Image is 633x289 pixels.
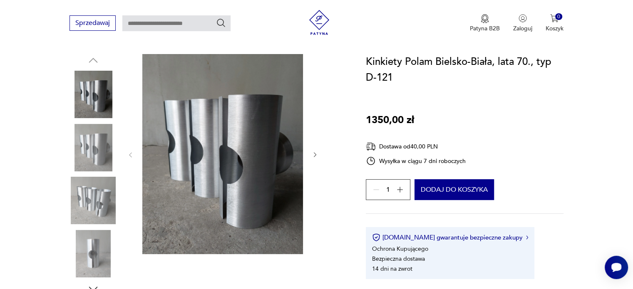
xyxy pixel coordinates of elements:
[481,14,489,23] img: Ikona medalu
[605,256,628,279] iframe: Smartsupp widget button
[366,112,414,128] p: 1350,00 zł
[216,18,226,28] button: Szukaj
[555,13,562,20] div: 0
[70,124,117,171] img: Zdjęcie produktu Kinkiety Polam Bielsko-Biała, lata 70., typ D-121
[70,230,117,277] img: Zdjęcie produktu Kinkiety Polam Bielsko-Biała, lata 70., typ D-121
[470,14,500,32] a: Ikona medaluPatyna B2B
[366,141,466,152] div: Dostawa od 40,00 PLN
[372,233,380,242] img: Ikona certyfikatu
[386,187,390,193] span: 1
[550,14,559,22] img: Ikona koszyka
[415,179,494,200] button: Dodaj do koszyka
[70,177,117,224] img: Zdjęcie produktu Kinkiety Polam Bielsko-Biała, lata 70., typ D-121
[70,71,117,118] img: Zdjęcie produktu Kinkiety Polam Bielsko-Biała, lata 70., typ D-121
[546,25,563,32] p: Koszyk
[470,14,500,32] button: Patyna B2B
[307,10,332,35] img: Patyna - sklep z meblami i dekoracjami vintage
[372,233,528,242] button: [DOMAIN_NAME] gwarantuje bezpieczne zakupy
[372,255,425,263] li: Bezpieczna dostawa
[366,141,376,152] img: Ikona dostawy
[470,25,500,32] p: Patyna B2B
[513,25,532,32] p: Zaloguj
[519,14,527,22] img: Ikonka użytkownika
[372,245,428,253] li: Ochrona Kupującego
[366,54,563,86] h1: Kinkiety Polam Bielsko-Biała, lata 70., typ D-121
[513,14,532,32] button: Zaloguj
[70,15,116,31] button: Sprzedawaj
[546,14,563,32] button: 0Koszyk
[366,156,466,166] div: Wysyłka w ciągu 7 dni roboczych
[372,265,412,273] li: 14 dni na zwrot
[142,54,303,254] img: Zdjęcie produktu Kinkiety Polam Bielsko-Biała, lata 70., typ D-121
[526,235,529,240] img: Ikona strzałki w prawo
[70,21,116,27] a: Sprzedawaj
